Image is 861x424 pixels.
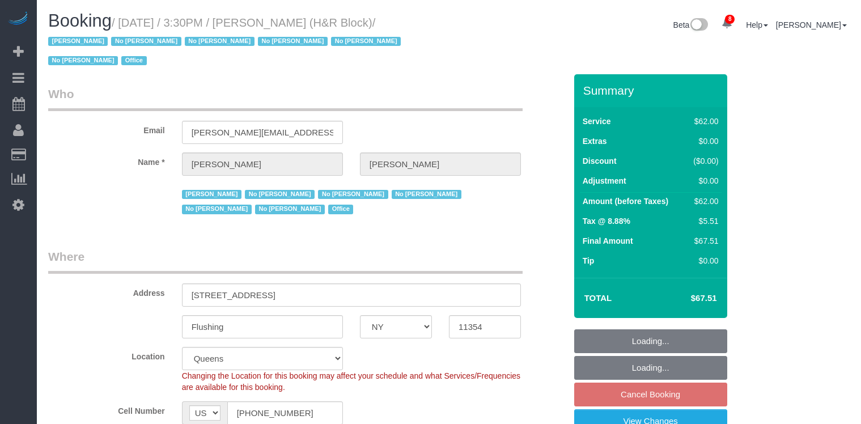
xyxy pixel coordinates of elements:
[584,293,612,303] strong: Total
[776,20,847,29] a: [PERSON_NAME]
[716,11,738,36] a: 8
[449,315,521,338] input: Zip Code
[689,155,719,167] div: ($0.00)
[48,11,112,31] span: Booking
[48,56,118,65] span: No [PERSON_NAME]
[689,196,719,207] div: $62.00
[331,37,401,46] span: No [PERSON_NAME]
[48,16,404,67] span: /
[689,18,708,33] img: New interface
[182,205,252,214] span: No [PERSON_NAME]
[656,294,716,303] h4: $67.51
[583,235,633,247] label: Final Amount
[583,116,611,127] label: Service
[360,152,521,176] input: Last Name
[48,248,523,274] legend: Where
[182,152,343,176] input: First Name
[40,401,173,417] label: Cell Number
[583,175,626,186] label: Adjustment
[48,86,523,111] legend: Who
[318,190,388,199] span: No [PERSON_NAME]
[328,205,353,214] span: Office
[689,116,719,127] div: $62.00
[245,190,315,199] span: No [PERSON_NAME]
[111,37,181,46] span: No [PERSON_NAME]
[255,205,325,214] span: No [PERSON_NAME]
[182,121,343,144] input: Email
[185,37,255,46] span: No [PERSON_NAME]
[48,37,108,46] span: [PERSON_NAME]
[689,215,719,227] div: $5.51
[583,135,607,147] label: Extras
[583,84,722,97] h3: Summary
[48,16,404,67] small: / [DATE] / 3:30PM / [PERSON_NAME] (H&R Block)
[689,235,719,247] div: $67.51
[182,371,520,392] span: Changing the Location for this booking may affect your schedule and what Services/Frequencies are...
[40,283,173,299] label: Address
[182,315,343,338] input: City
[689,175,719,186] div: $0.00
[121,56,146,65] span: Office
[689,255,719,266] div: $0.00
[182,190,241,199] span: [PERSON_NAME]
[725,15,735,24] span: 8
[583,196,668,207] label: Amount (before Taxes)
[673,20,709,29] a: Beta
[583,155,617,167] label: Discount
[583,255,595,266] label: Tip
[689,135,719,147] div: $0.00
[40,347,173,362] label: Location
[746,20,768,29] a: Help
[7,11,29,27] img: Automaid Logo
[40,152,173,168] label: Name *
[258,37,328,46] span: No [PERSON_NAME]
[392,190,461,199] span: No [PERSON_NAME]
[40,121,173,136] label: Email
[583,215,630,227] label: Tax @ 8.88%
